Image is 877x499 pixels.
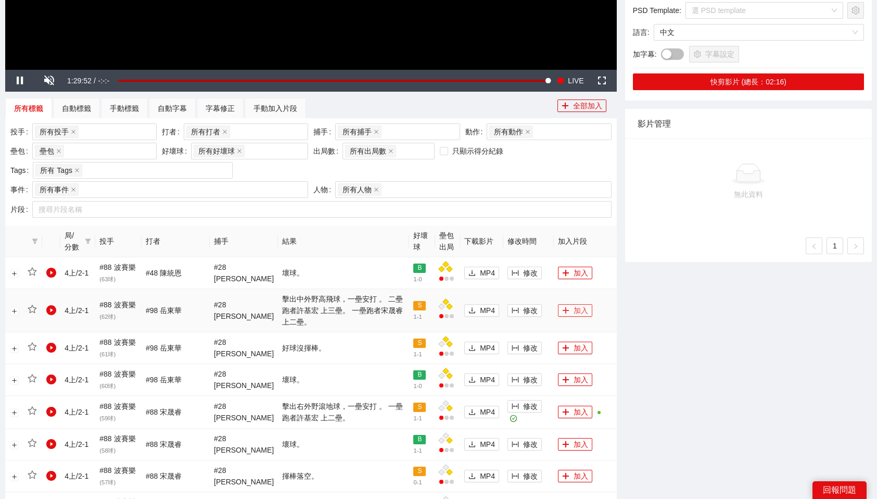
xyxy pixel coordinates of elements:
span: close [525,129,530,134]
span: left [811,243,817,250]
span: plus [562,307,569,315]
span: # 28 [PERSON_NAME] [214,338,274,358]
label: 捕手 [313,123,335,140]
span: star [28,470,37,480]
span: close [74,168,80,173]
span: filter [85,238,91,244]
li: 1 [827,238,843,254]
span: filter [32,238,38,244]
span: column-width [512,376,519,384]
button: column-width修改 [507,373,542,386]
label: 壘包 [10,143,32,159]
span: # 98 岳東華 [146,376,182,384]
td: 揮棒落空。 [278,460,409,492]
button: 展開行 [10,473,18,481]
span: play-circle [46,343,57,353]
span: play-circle [46,407,57,417]
span: play-circle [46,471,57,481]
span: 所有打者 [191,126,220,138]
button: downloadMP4 [464,304,499,317]
button: 快剪影片 (總長：02:16) [633,73,864,90]
span: 所有 Tags [40,165,72,176]
label: 事件 [10,181,32,198]
span: # 28 [PERSON_NAME] [214,402,274,422]
span: close [374,129,379,134]
span: plus [562,376,569,384]
button: plus加入 [558,373,592,386]
span: close [388,148,393,154]
span: 修改 [523,267,538,279]
span: # 28 [PERSON_NAME] [214,370,274,390]
span: # 88 宋晟睿 [146,440,182,448]
span: 所有好壞球 [194,145,245,157]
span: S [413,301,426,310]
div: 自動字幕 [158,103,187,114]
button: downloadMP4 [464,406,499,418]
span: # 88 宋晟睿 [146,472,182,480]
span: download [468,344,476,353]
span: column-width [512,344,519,353]
span: B [413,264,426,273]
span: play-circle [46,305,57,316]
span: play-circle [46,439,57,450]
span: close [71,129,76,134]
span: 修改 [523,470,538,482]
span: plus [562,102,569,110]
td: 好球沒揮棒。 [278,332,409,364]
span: MP4 [480,439,495,450]
span: PSD Template : [633,5,681,16]
span: star [28,305,37,314]
span: download [468,269,476,278]
label: Tags [10,162,33,179]
button: plus加入 [558,470,592,482]
button: left [806,238,822,254]
span: plus [562,441,569,449]
span: ( 58 球) [99,447,116,454]
button: 展開行 [10,409,18,417]
span: close [237,148,242,154]
td: 壞球。 [278,257,409,289]
button: plus加入 [558,267,592,279]
td: 擊出中外野高飛球，一壘安打 。 二壘跑者許基宏 上三壘。 一壘跑者宋晟睿 上二壘。 [278,289,409,332]
div: 手動加入片段 [253,103,297,114]
span: S [413,339,426,348]
button: downloadMP4 [464,342,499,354]
th: 加入片段 [554,226,617,257]
span: download [468,376,476,384]
span: 4 上 / 2 - 1 [65,472,88,480]
span: 所有捕手 [342,126,372,138]
span: # 28 [PERSON_NAME] [214,434,274,454]
span: # 88 波賽樂 [99,370,135,390]
button: column-width修改 [507,342,542,354]
span: download [468,408,476,417]
label: 動作 [465,123,487,140]
span: 1 - 0 [413,276,422,282]
button: 展開行 [10,377,18,385]
span: 修改 [523,401,538,412]
span: LIVE [568,70,583,92]
span: 局/分數 [65,230,81,253]
span: check-circle [510,415,517,422]
span: ( 61 球) [99,351,116,357]
span: B [413,435,426,444]
span: S [413,403,426,412]
span: 只顯示得分紀錄 [448,145,507,157]
label: 打者 [162,123,184,140]
span: 1 - 1 [413,415,422,421]
span: star [28,342,37,352]
label: 投手 [10,123,32,140]
th: 下載影片 [460,226,503,257]
span: # 88 波賽樂 [99,263,135,283]
span: star [28,267,37,277]
span: # 98 岳東華 [146,306,182,315]
a: 1 [827,238,843,254]
span: column-width [512,403,519,411]
th: 修改時間 [503,226,554,257]
span: MP4 [480,305,495,316]
span: 所有投手 [40,126,69,138]
span: # 48 陳統恩 [146,269,182,277]
button: column-width修改 [507,304,542,317]
span: # 88 波賽樂 [99,466,135,486]
span: column-width [512,472,519,481]
button: plus加入 [558,342,592,354]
